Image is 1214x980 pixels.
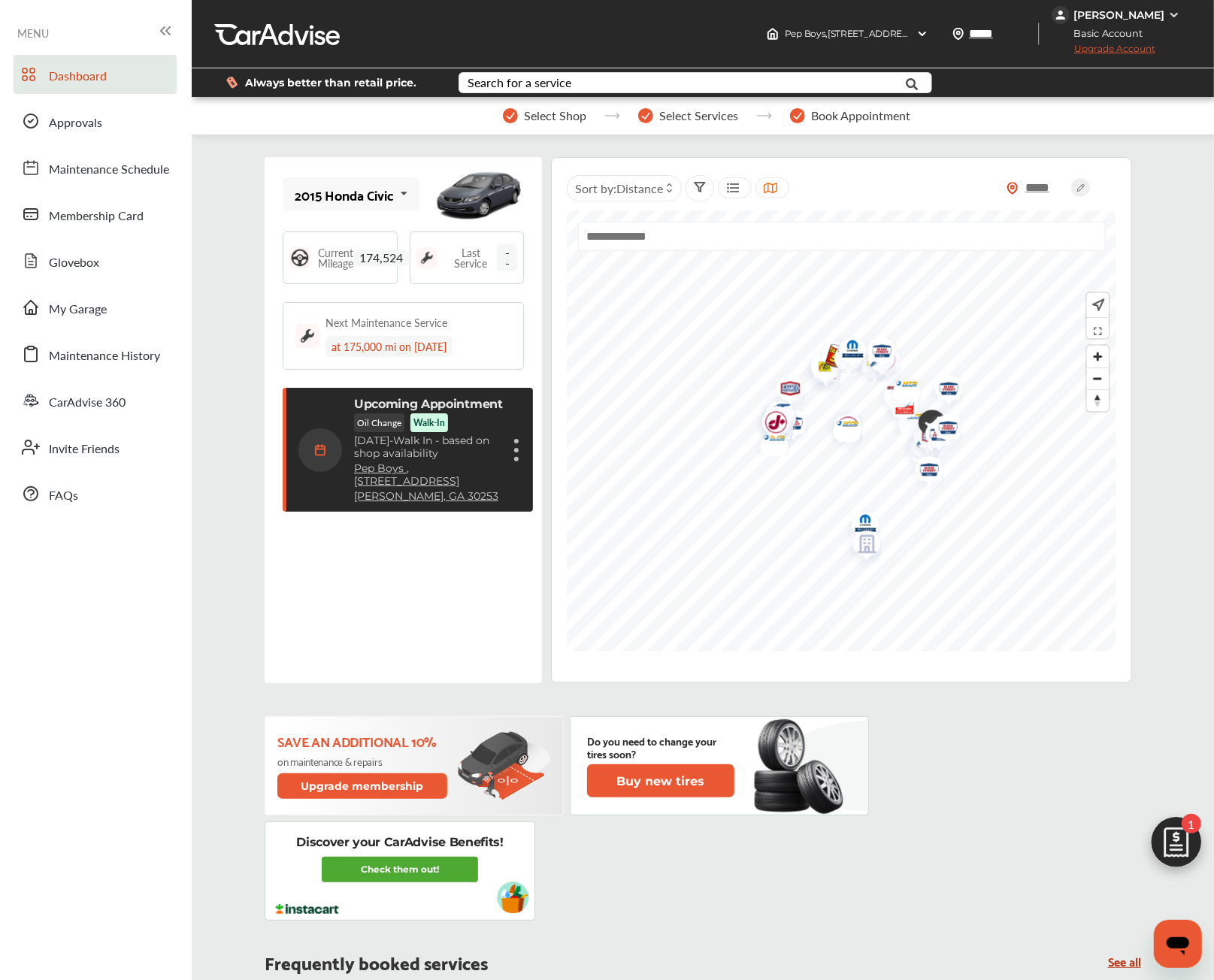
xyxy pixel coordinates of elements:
img: steering_logo [289,247,310,268]
span: 1 [1182,814,1201,833]
p: Walk In - based on shop availability [354,434,503,460]
span: My Garage [49,300,107,319]
div: Map marker [823,337,861,369]
img: logo-take5.png [757,390,797,439]
img: WGsFRI8htEPBVLJbROoPRyZpYNWhNONpIPPETTm6eUC0GeLEiAAAAAElFTkSuQmCC [1168,9,1180,21]
span: Zoom out [1087,368,1109,389]
a: Glovebox [14,241,177,280]
span: Maintenance History [49,346,160,366]
span: 174,524 [353,250,409,266]
img: logo-goodyear.png [755,393,795,437]
div: Map marker [857,330,895,377]
a: Buy new tires [587,764,737,797]
span: MENU [17,27,49,39]
img: instacart-vehicle.0979a191.svg [497,882,529,914]
div: Map marker [882,371,919,402]
span: -- [497,244,517,271]
img: logo-take5.png [811,334,851,383]
span: Last Service [445,247,497,268]
div: Map marker [811,334,849,383]
img: logo-discount-tire.png [873,375,913,407]
img: logo-mavis.png [749,425,789,456]
div: Map marker [828,330,865,373]
img: stepper-checkmark.b5569197.svg [790,108,805,123]
button: Zoom out [1087,367,1109,389]
div: Map marker [768,402,806,449]
div: Map marker [842,523,879,570]
img: maintenance_logo [295,324,319,348]
button: Upgrade membership [277,773,447,799]
div: Map marker [907,402,945,448]
span: Zoom in [1087,346,1109,367]
img: empty_shop_logo.394c5474.svg [842,523,882,570]
div: Map marker [823,407,861,454]
img: location_vector.a44bc228.svg [952,28,964,40]
img: header-divider.bc55588e.svg [1038,23,1040,45]
img: header-down-arrow.9dd2ce7d.svg [916,28,928,40]
p: Discover your CarAdvise Benefits! [296,834,503,851]
span: CarAdvise 360 [49,393,126,413]
p: Upcoming Appointment [354,397,503,411]
p: Do you need to change your tires soon? [587,734,734,760]
iframe: Button to launch messaging window [1154,920,1202,968]
div: Map marker [755,393,792,437]
p: Save an additional 10% [277,733,450,749]
span: Select Services [659,109,738,122]
a: Invite Friends [14,428,177,467]
div: Map marker [859,338,897,386]
div: Map marker [765,367,803,415]
canvas: Map [567,210,1117,652]
span: Always better than retail price. [245,77,416,88]
img: logo-mavis.png [898,431,938,462]
img: update-membership.81812027.svg [458,731,551,801]
img: logo-valvoline.png [879,385,919,432]
div: Map marker [904,449,942,496]
img: logo-jiffylube.png [751,401,791,449]
img: jVpblrzwTbfkPYzPPzSLxeg0AAAAASUVORK5CYII= [1052,6,1070,24]
span: Membership Card [49,207,144,226]
span: Current Mileage [318,247,353,268]
img: logo-tires-plus.png [800,346,840,393]
a: Maintenance Schedule [14,148,177,187]
div: Map marker [862,340,900,387]
button: Reset bearing to north [1087,389,1109,411]
span: Distance [616,180,663,197]
a: Check them out! [322,857,478,882]
img: logo-goodyear.png [903,416,943,461]
p: Frequently booked services [265,954,488,969]
img: MSA+logo.png [904,449,944,496]
a: [PERSON_NAME], GA 30253 [354,490,498,503]
span: [DATE] [354,434,389,447]
div: Map marker [751,401,789,449]
img: MSA+logo.png [914,413,954,461]
img: logo-jiffylube.png [823,407,863,454]
div: Map marker [924,367,961,415]
div: Map marker [752,398,790,446]
div: Map marker [903,416,940,461]
span: - [389,434,393,447]
div: Map marker [749,425,787,456]
img: MSA+logo.png [924,367,964,415]
a: My Garage [14,288,177,327]
a: Approvals [14,101,177,141]
span: Pep Boys , [STREET_ADDRESS] [PERSON_NAME] , GA 30253 [785,28,1036,39]
div: Map marker [822,410,860,442]
span: Glovebox [49,253,99,273]
a: Dashboard [14,55,177,94]
div: Map marker [757,390,795,439]
span: Dashboard [49,67,107,86]
div: Map marker [898,431,936,462]
a: CarAdvise 360 [14,381,177,420]
span: FAQs [49,486,78,506]
img: mobile_9894_st0640_046.jpg [434,161,524,228]
div: Map marker [840,504,878,547]
span: Basic Account [1053,26,1155,41]
a: Pep Boys ,[STREET_ADDRESS] [354,462,503,488]
a: See all [1108,954,1141,967]
img: dollor_label_vector.a70140d1.svg [226,76,238,89]
a: Maintenance History [14,334,177,374]
img: logo-discount-tire.png [901,425,940,457]
p: Walk-In [413,416,445,429]
img: logo-aamco.png [765,367,805,415]
img: header-home-logo.8d720a4f.svg [767,28,779,40]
